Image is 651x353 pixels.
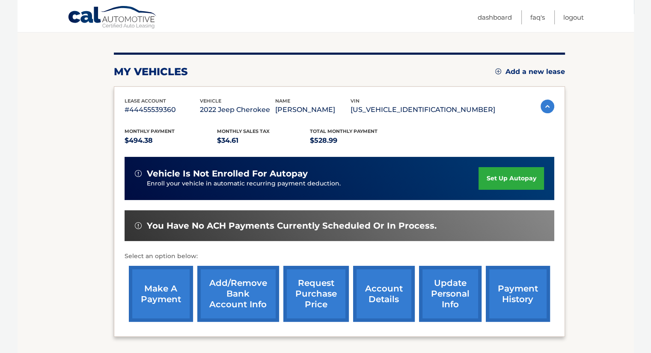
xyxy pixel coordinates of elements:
[135,170,142,177] img: alert-white.svg
[125,128,175,134] span: Monthly Payment
[541,100,554,113] img: accordion-active.svg
[310,128,378,134] span: Total Monthly Payment
[135,222,142,229] img: alert-white.svg
[486,266,550,322] a: payment history
[495,68,501,74] img: add.svg
[419,266,482,322] a: update personal info
[310,135,403,147] p: $528.99
[275,98,290,104] span: name
[351,104,495,116] p: [US_VEHICLE_IDENTIFICATION_NUMBER]
[125,251,554,262] p: Select an option below:
[353,266,415,322] a: account details
[283,266,349,322] a: request purchase price
[125,135,217,147] p: $494.38
[200,98,221,104] span: vehicle
[147,221,437,231] span: You have no ACH payments currently scheduled or in process.
[68,6,158,30] a: Cal Automotive
[129,266,193,322] a: make a payment
[479,167,544,190] a: set up autopay
[217,128,270,134] span: Monthly sales Tax
[351,98,360,104] span: vin
[125,98,166,104] span: lease account
[147,168,308,179] span: vehicle is not enrolled for autopay
[495,68,565,76] a: Add a new lease
[563,10,584,24] a: Logout
[114,65,188,78] h2: my vehicles
[217,135,310,147] p: $34.61
[530,10,545,24] a: FAQ's
[200,104,275,116] p: 2022 Jeep Cherokee
[478,10,512,24] a: Dashboard
[147,179,479,188] p: Enroll your vehicle in automatic recurring payment deduction.
[197,266,279,322] a: Add/Remove bank account info
[125,104,200,116] p: #44455539360
[275,104,351,116] p: [PERSON_NAME]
